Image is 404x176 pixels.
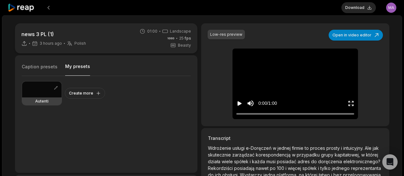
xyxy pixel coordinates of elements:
span: jak [373,145,379,151]
span: 01:00 [147,28,157,34]
span: wiele [222,159,234,164]
span: Rekordziści [208,165,234,171]
div: 0:00 / 1:00 [258,100,277,107]
span: po [270,165,277,171]
span: kapitałowej, [335,152,361,157]
h3: Autenti [35,99,49,104]
span: skutecznie [208,152,232,157]
div: Open Intercom Messenger [382,154,398,170]
span: to [305,145,310,151]
span: reprezentanta [351,165,381,171]
span: 25 [179,35,191,41]
span: Ale [365,145,373,151]
span: prosty [326,145,341,151]
span: korespondencją [256,152,292,157]
span: i [318,165,320,171]
span: i [286,165,288,171]
span: adres [298,159,311,164]
span: jednej [278,145,292,151]
span: elektronicznego? [343,159,380,164]
span: firmie [292,145,305,151]
span: Polish [74,41,86,46]
span: i [341,145,343,151]
span: której [366,152,378,157]
span: doręczenia [318,159,343,164]
h3: Transcript [208,135,382,142]
button: Create more [65,88,105,99]
span: 100 [277,165,286,171]
span: tylko [320,165,332,171]
p: news 3 PL (1) [21,30,86,38]
span: e-Doręczeń [246,145,273,151]
span: spółek [302,165,318,171]
button: Open in video editor [329,30,383,41]
span: przypadku [297,152,321,157]
span: spółek [234,159,250,164]
button: Mute sound [247,99,255,107]
span: posiadać [277,159,298,164]
span: działa [208,159,222,164]
span: posiadają [234,165,256,171]
span: w [273,145,278,151]
span: w [361,152,366,157]
span: zarządzać [232,152,256,157]
span: do [311,159,318,164]
button: Caption presets [22,64,57,76]
button: Download [341,2,376,13]
span: i [250,159,252,164]
span: Landscape [170,28,191,34]
span: Wdrożenie [208,145,232,151]
span: więcej [288,165,302,171]
span: musi [266,159,277,164]
span: grupy [321,152,335,157]
div: Low-res preview [210,32,242,37]
span: proces [310,145,326,151]
span: w [292,152,297,157]
span: intuicyjny. [343,145,365,151]
span: nawet [256,165,270,171]
button: Play video [236,97,243,109]
span: 3 hours ago [40,41,62,46]
span: Beasty [178,42,191,48]
span: fps [185,36,191,41]
span: usługi [232,145,246,151]
span: każda [252,159,266,164]
button: Enter Fullscreen [348,97,354,109]
button: My presets [65,63,90,76]
span: jednego [332,165,351,171]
